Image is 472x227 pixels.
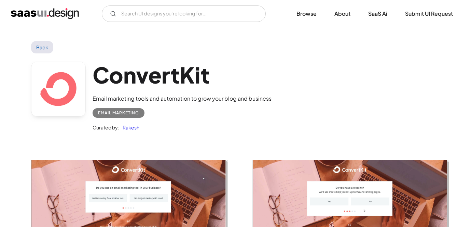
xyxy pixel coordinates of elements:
[397,6,461,21] a: Submit UI Request
[288,6,325,21] a: Browse
[93,94,272,103] div: Email marketing tools and automation to grow your blog and business
[31,41,53,53] a: Back
[360,6,395,21] a: SaaS Ai
[102,5,266,22] form: Email Form
[326,6,359,21] a: About
[98,109,139,117] div: Email Marketing
[93,62,272,88] h1: ConvertKit
[11,8,79,19] a: home
[93,123,119,131] div: Curated by:
[119,123,139,131] a: Rakesh
[102,5,266,22] input: Search UI designs you're looking for...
